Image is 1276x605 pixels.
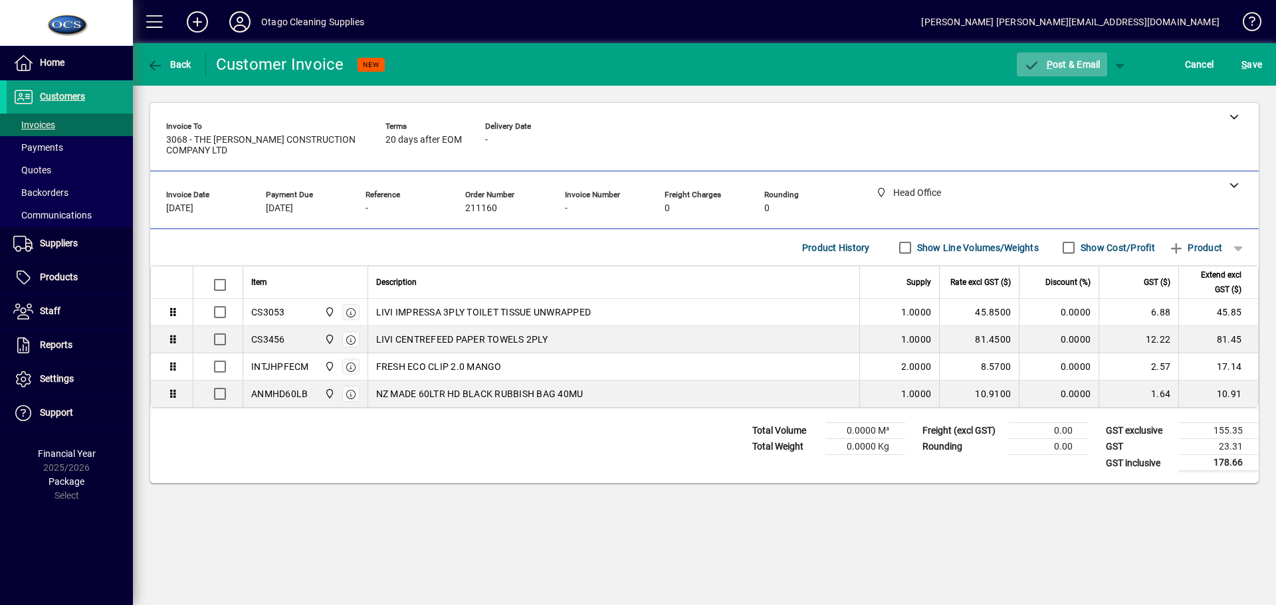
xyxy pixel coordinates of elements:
span: 1.0000 [901,387,932,400]
td: GST exclusive [1099,423,1179,439]
td: Rounding [916,439,1009,455]
td: Total Weight [746,439,825,455]
span: 211160 [465,203,497,214]
span: Package [49,476,84,487]
a: Home [7,46,133,80]
span: Backorders [13,187,68,198]
span: ave [1241,54,1262,75]
span: Discount (%) [1045,275,1091,290]
span: Quotes [13,165,51,175]
label: Show Cost/Profit [1078,241,1155,254]
span: Payments [13,142,63,153]
div: CS3456 [251,333,285,346]
span: NZ MADE 60LTR HD BLACK RUBBISH BAG 40MU [376,387,584,400]
span: Supply [906,275,931,290]
span: Description [376,275,417,290]
td: 1.64 [1099,381,1178,407]
span: LIVI CENTREFEED PAPER TOWELS 2PLY [376,333,548,346]
button: Profile [219,10,261,34]
button: Add [176,10,219,34]
span: 0 [764,203,770,214]
span: [DATE] [266,203,293,214]
span: LIVI IMPRESSA 3PLY TOILET TISSUE UNWRAPPED [376,305,591,319]
span: Communications [13,210,92,220]
td: 2.57 [1099,353,1178,381]
div: INTJHPFECM [251,360,309,373]
td: 0.0000 [1019,326,1099,353]
span: Product [1168,237,1222,258]
span: FRESH ECO CLIP 2.0 MANGO [376,360,502,373]
span: 1.0000 [901,333,932,346]
span: 20 days after EOM [385,135,462,145]
span: Support [40,407,73,418]
td: 0.00 [1009,423,1089,439]
span: Customers [40,91,85,102]
span: Head Office [321,387,336,401]
td: 178.66 [1179,455,1259,472]
span: Products [40,272,78,282]
div: CS3053 [251,305,285,319]
span: S [1241,59,1247,70]
span: Back [147,59,191,70]
span: Head Office [321,332,336,347]
span: Item [251,275,267,290]
a: Settings [7,363,133,396]
span: P [1047,59,1053,70]
div: Customer Invoice [216,54,344,75]
a: Products [7,261,133,294]
td: 0.0000 [1019,353,1099,381]
button: Product History [797,236,875,260]
td: 12.22 [1099,326,1178,353]
span: [DATE] [166,203,193,214]
span: Staff [40,305,60,316]
td: 0.0000 [1019,299,1099,326]
td: 10.91 [1178,381,1258,407]
button: Post & Email [1017,52,1107,76]
span: Rate excl GST ($) [950,275,1011,290]
td: 23.31 [1179,439,1259,455]
span: Cancel [1185,54,1214,75]
a: Reports [7,329,133,362]
a: Knowledge Base [1233,3,1259,46]
span: Settings [40,373,74,384]
span: Invoices [13,120,55,130]
span: Extend excl GST ($) [1187,268,1241,297]
button: Product [1162,236,1229,260]
span: Reports [40,339,72,350]
span: 0 [665,203,670,214]
span: 1.0000 [901,305,932,319]
div: [PERSON_NAME] [PERSON_NAME][EMAIL_ADDRESS][DOMAIN_NAME] [921,11,1220,33]
div: 8.5700 [948,360,1011,373]
span: - [485,135,488,145]
td: 45.85 [1178,299,1258,326]
a: Communications [7,204,133,226]
span: Suppliers [40,238,78,248]
a: Suppliers [7,227,133,260]
span: GST ($) [1144,275,1170,290]
span: Product History [802,237,870,258]
button: Cancel [1182,52,1218,76]
div: ANMHD60LB [251,387,308,400]
td: 0.0000 Kg [825,439,905,455]
button: Back [144,52,195,76]
span: Head Office [321,359,336,374]
span: 2.0000 [901,360,932,373]
td: 155.35 [1179,423,1259,439]
a: Quotes [7,159,133,181]
span: - [565,203,568,214]
span: - [366,203,368,214]
button: Save [1238,52,1265,76]
a: Backorders [7,181,133,204]
label: Show Line Volumes/Weights [914,241,1039,254]
td: Freight (excl GST) [916,423,1009,439]
a: Staff [7,295,133,328]
td: 81.45 [1178,326,1258,353]
a: Support [7,396,133,430]
td: GST [1099,439,1179,455]
a: Payments [7,136,133,159]
span: 3068 - THE [PERSON_NAME] CONSTRUCTION COMPANY LTD [166,135,366,156]
span: Home [40,57,64,68]
td: 0.0000 M³ [825,423,905,439]
a: Invoices [7,114,133,136]
td: 17.14 [1178,353,1258,381]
